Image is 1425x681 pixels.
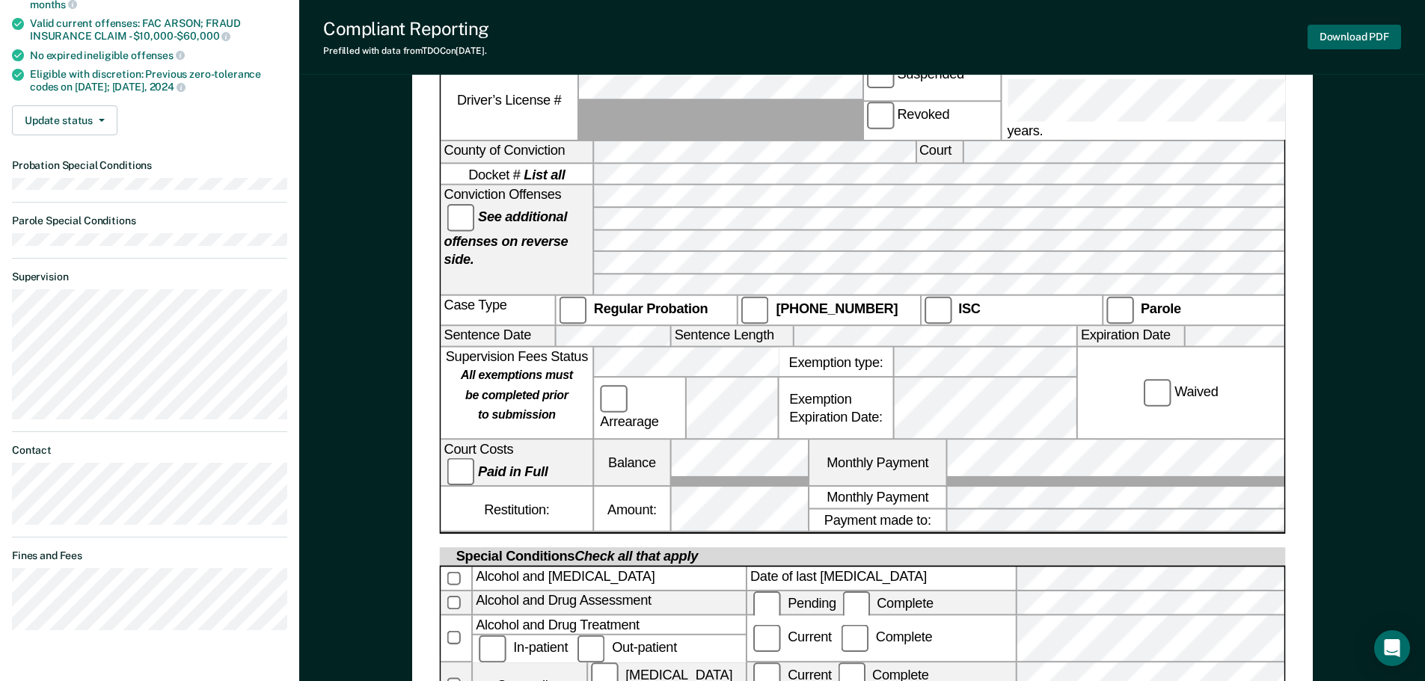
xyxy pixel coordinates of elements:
[441,297,554,324] div: Case Type
[671,326,792,347] label: Sentence Length
[30,68,287,93] div: Eligible with discretion: Previous zero-tolerance codes on [DATE]; [DATE],
[131,49,185,61] span: offenses
[1141,302,1181,317] strong: Parole
[441,487,592,530] div: Restitution:
[809,440,946,486] label: Monthly Payment
[12,444,287,457] dt: Contact
[473,591,746,614] div: Alcohol and Drug Assessment
[958,302,980,317] strong: ISC
[468,165,565,183] span: Docket #
[753,624,781,652] input: Current
[30,17,287,43] div: Valid current offenses: FAC ARSON; FRAUD INSURANCE CLAIM -
[441,186,592,295] div: Conviction Offenses
[916,142,961,163] label: Court
[12,105,117,135] button: Update status
[863,61,999,100] label: Suspended
[577,635,605,662] input: Out-patient
[447,458,474,486] input: Paid in Full
[842,591,870,619] input: Complete
[559,297,586,324] input: Regular Probation
[133,30,231,42] span: $10,000-$60,000
[593,302,708,317] strong: Regular Probation
[809,487,946,508] label: Monthly Payment
[841,624,868,652] input: Complete
[1106,297,1133,324] input: Parole
[594,440,669,486] label: Balance
[809,510,946,531] label: Payment made to:
[750,597,839,611] label: Pending
[476,640,574,655] label: In-patient
[473,615,746,633] div: Alcohol and Drug Treatment
[779,378,892,439] div: Exemption Expiration Date:
[323,46,489,56] div: Prefilled with data from TDOC on [DATE] .
[1007,79,1424,122] input: for years.
[323,18,489,40] div: Compliant Reporting
[12,271,287,283] dt: Supervision
[863,102,999,141] label: Revoked
[594,487,669,530] label: Amount:
[12,549,287,562] dt: Fines and Fees
[441,142,592,163] label: County of Conviction
[839,597,936,611] label: Complete
[453,547,700,565] div: Special Conditions
[1140,380,1221,407] label: Waived
[741,297,769,324] input: [PHONE_NUMBER]
[1077,326,1183,347] label: Expiration Date
[473,567,746,589] div: Alcohol and [MEDICAL_DATA]
[441,326,554,347] label: Sentence Date
[441,348,592,439] div: Supervision Fees Status
[866,102,894,129] input: Revoked
[441,440,592,486] div: Court Costs
[12,159,287,172] dt: Probation Special Conditions
[1308,25,1401,49] button: Download PDF
[1143,380,1171,407] input: Waived
[924,297,951,324] input: ISC
[574,640,680,655] label: Out-patient
[441,61,577,141] label: Driver’s License #
[574,549,698,564] span: Check all that apply
[461,369,573,422] strong: All exemptions must be completed prior to submission
[478,463,548,478] strong: Paid in Full
[838,629,935,644] label: Complete
[524,167,565,182] strong: List all
[779,348,892,377] label: Exemption type:
[597,386,682,431] label: Arrearage
[30,49,287,62] div: No expired ineligible
[447,204,474,232] input: See additional offenses on reverse side.
[750,629,835,644] label: Current
[1374,630,1410,666] div: Open Intercom Messenger
[747,567,1014,589] label: Date of last [MEDICAL_DATA]
[12,215,287,227] dt: Parole Special Conditions
[150,81,186,93] span: 2024
[444,209,568,266] strong: See additional offenses on reverse side.
[753,591,781,619] input: Pending
[776,302,898,317] strong: [PHONE_NUMBER]
[479,635,506,662] input: In-patient
[600,386,628,413] input: Arrearage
